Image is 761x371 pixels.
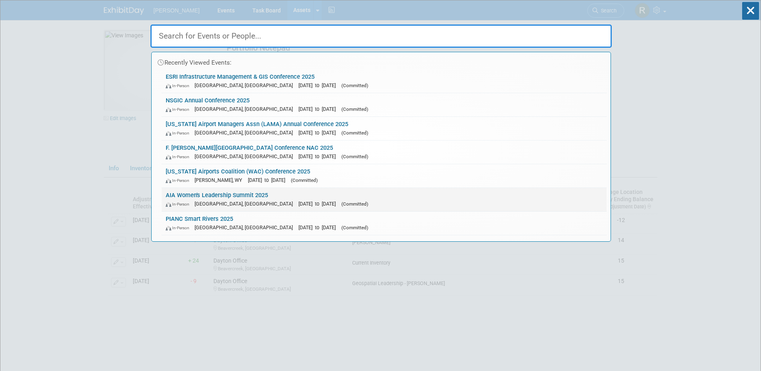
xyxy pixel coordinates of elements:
[195,177,246,183] span: [PERSON_NAME], WY
[162,117,607,140] a: [US_STATE] Airport Managers Assn (LAMA) Annual Conference 2025 In-Person [GEOGRAPHIC_DATA], [GEOG...
[341,83,368,88] span: (Committed)
[341,201,368,207] span: (Committed)
[341,130,368,136] span: (Committed)
[341,106,368,112] span: (Committed)
[341,225,368,230] span: (Committed)
[195,130,297,136] span: [GEOGRAPHIC_DATA], [GEOGRAPHIC_DATA]
[150,24,612,48] input: Search for Events or People...
[195,201,297,207] span: [GEOGRAPHIC_DATA], [GEOGRAPHIC_DATA]
[162,141,607,164] a: F. [PERSON_NAME][GEOGRAPHIC_DATA] Conference NAC 2025 In-Person [GEOGRAPHIC_DATA], [GEOGRAPHIC_DA...
[166,225,193,230] span: In-Person
[166,130,193,136] span: In-Person
[162,164,607,188] a: [US_STATE] Airports Coalition (WAC) Conference 2025 In-Person [PERSON_NAME], WY [DATE] to [DATE] ...
[162,69,607,93] a: ESRI Infrastructure Management & GIS Conference 2025 In-Person [GEOGRAPHIC_DATA], [GEOGRAPHIC_DAT...
[162,212,607,235] a: PIANC Smart Rivers 2025 In-Person [GEOGRAPHIC_DATA], [GEOGRAPHIC_DATA] [DATE] to [DATE] (Committed)
[195,82,297,88] span: [GEOGRAPHIC_DATA], [GEOGRAPHIC_DATA]
[298,224,340,230] span: [DATE] to [DATE]
[195,224,297,230] span: [GEOGRAPHIC_DATA], [GEOGRAPHIC_DATA]
[162,188,607,211] a: AIA Women's Leadership Summit 2025 In-Person [GEOGRAPHIC_DATA], [GEOGRAPHIC_DATA] [DATE] to [DATE...
[156,52,607,69] div: Recently Viewed Events:
[195,106,297,112] span: [GEOGRAPHIC_DATA], [GEOGRAPHIC_DATA]
[291,177,318,183] span: (Committed)
[166,202,193,207] span: In-Person
[166,178,193,183] span: In-Person
[195,153,297,159] span: [GEOGRAPHIC_DATA], [GEOGRAPHIC_DATA]
[166,83,193,88] span: In-Person
[166,154,193,159] span: In-Person
[248,177,289,183] span: [DATE] to [DATE]
[341,154,368,159] span: (Committed)
[298,106,340,112] span: [DATE] to [DATE]
[166,107,193,112] span: In-Person
[162,93,607,116] a: NSGIC Annual Conference 2025 In-Person [GEOGRAPHIC_DATA], [GEOGRAPHIC_DATA] [DATE] to [DATE] (Com...
[298,153,340,159] span: [DATE] to [DATE]
[298,130,340,136] span: [DATE] to [DATE]
[298,82,340,88] span: [DATE] to [DATE]
[298,201,340,207] span: [DATE] to [DATE]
